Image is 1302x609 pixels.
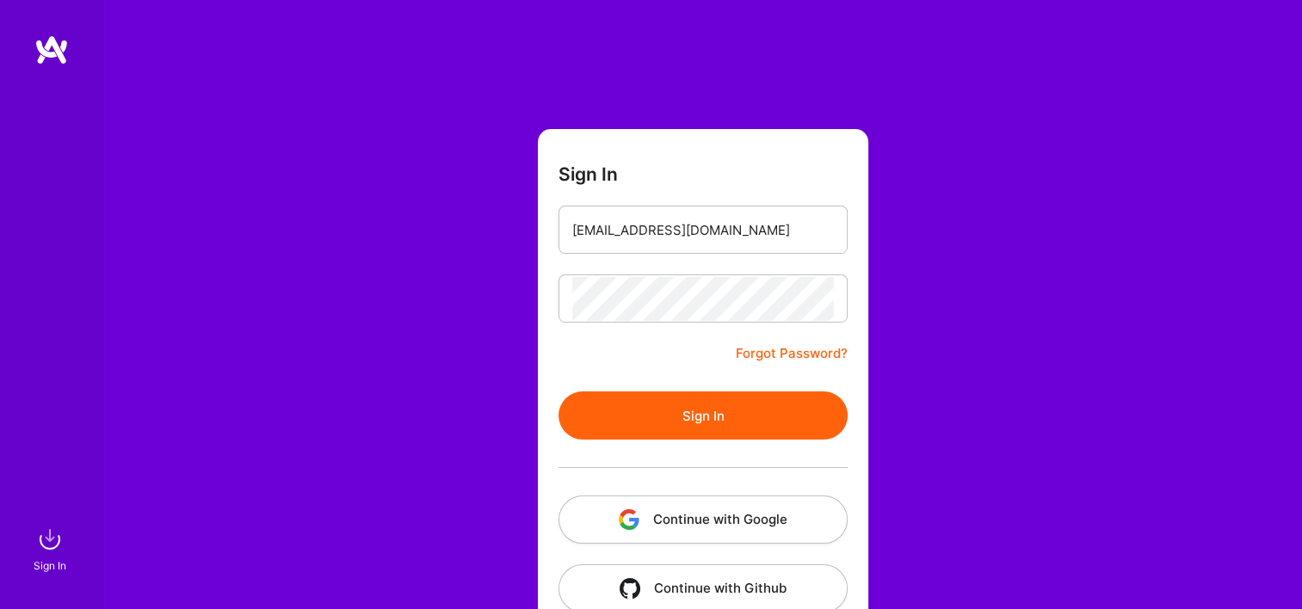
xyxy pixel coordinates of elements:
[558,391,848,440] button: Sign In
[736,343,848,364] a: Forgot Password?
[558,163,618,185] h3: Sign In
[558,495,848,544] button: Continue with Google
[34,34,69,65] img: logo
[33,522,67,557] img: sign in
[619,509,639,530] img: icon
[36,522,67,575] a: sign inSign In
[34,557,66,575] div: Sign In
[572,208,834,252] input: Email...
[620,578,640,599] img: icon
